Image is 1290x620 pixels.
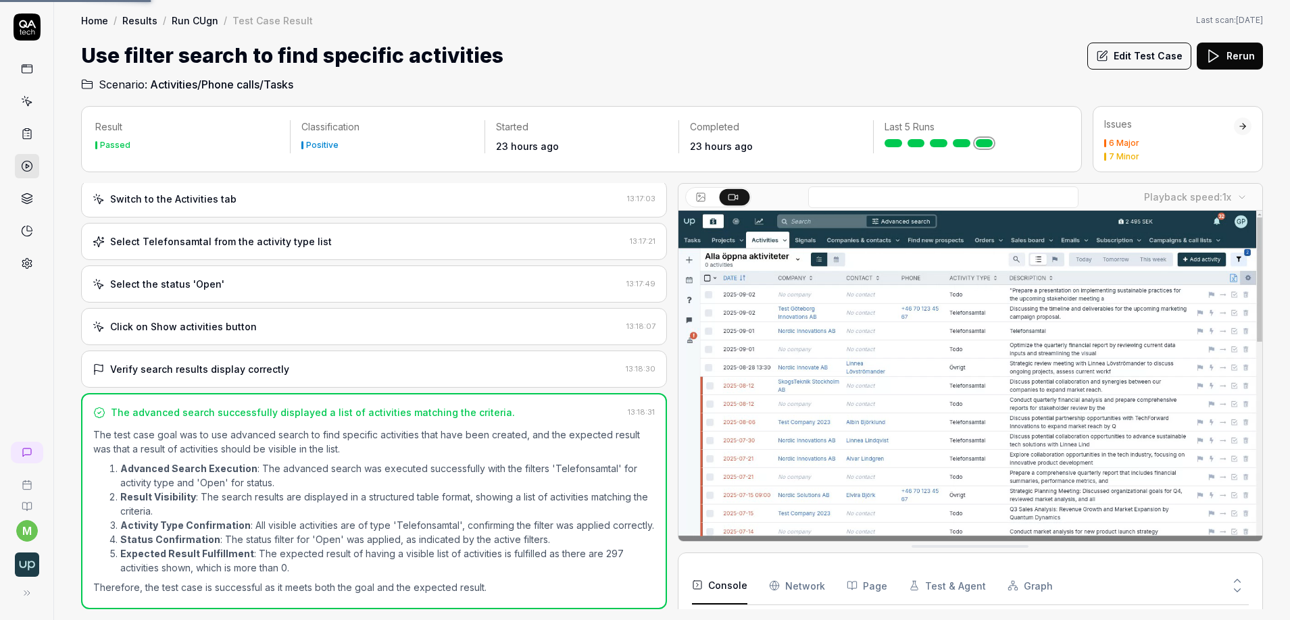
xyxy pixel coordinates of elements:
div: Passed [100,141,130,149]
a: Results [122,14,157,27]
li: : The status filter for 'Open' was applied, as indicated by the active filters. [120,532,655,546]
div: Issues [1104,118,1234,131]
div: Click on Show activities button [110,319,257,334]
img: Upsales Logo [15,552,39,577]
button: Test & Agent [909,567,986,604]
button: Edit Test Case [1087,43,1191,70]
strong: Status Confirmation [120,534,220,545]
div: Positive [306,141,339,149]
p: The test case goal was to use advanced search to find specific activities that have been created,... [93,428,655,456]
a: Run CUgn [172,14,218,27]
time: 13:18:30 [626,364,655,373]
p: Last 5 Runs [885,120,1057,134]
span: Scenario: [96,76,147,93]
p: Classification [301,120,474,134]
a: Scenario:Activities/Phone calls/Tasks [81,76,293,93]
time: 13:17:21 [630,236,655,246]
li: : The advanced search was executed successfully with the filters 'Telefonsamtal' for activity typ... [120,461,655,490]
div: 6 Major [1109,139,1139,147]
div: Select the status 'Open' [110,277,224,291]
time: 13:17:03 [627,194,655,203]
div: 7 Minor [1109,153,1139,161]
div: Verify search results display correctly [110,362,289,376]
time: 13:18:07 [626,321,655,331]
strong: Activity Type Confirmation [120,519,251,531]
a: Home [81,14,108,27]
strong: Result Visibility [120,491,196,502]
div: The advanced search successfully displayed a list of activities matching the criteria. [111,405,515,419]
strong: Expected Result Fulfillment [120,548,254,559]
time: 23 hours ago [496,140,559,152]
li: : The search results are displayed in a structured table format, showing a list of activities mat... [120,490,655,518]
p: Started [496,120,668,134]
strong: Advanced Search Execution [120,463,257,474]
div: Test Case Result [232,14,313,27]
p: Completed [690,120,862,134]
button: Network [769,567,825,604]
li: : All visible activities are of type 'Telefonsamtal', confirming the filter was applied correctly. [120,518,655,532]
div: Select Telefonsamtal from the activity type list [110,234,332,249]
div: / [163,14,166,27]
div: Playback speed: [1144,190,1231,204]
button: Upsales Logo [5,542,48,579]
p: Result [95,120,279,134]
button: Graph [1008,567,1053,604]
time: 23 hours ago [690,140,753,152]
time: 13:18:31 [628,407,655,417]
button: Page [847,567,887,604]
time: 13:17:49 [626,279,655,288]
p: Therefore, the test case is successful as it meets both the goal and the expected result. [93,580,655,594]
button: m [16,520,38,542]
span: Activities/Phone calls/Tasks [150,76,293,93]
button: Rerun [1197,43,1263,70]
a: Documentation [5,490,48,512]
a: Book a call with us [5,469,48,490]
li: : The expected result of having a visible list of activities is fulfilled as there are 297 activi... [120,546,655,575]
span: Last scan: [1196,14,1263,26]
a: New conversation [11,442,43,463]
div: / [224,14,227,27]
button: Last scan:[DATE] [1196,14,1263,26]
div: Switch to the Activities tab [110,192,237,206]
h1: Use filter search to find specific activities [81,41,503,71]
div: / [114,14,117,27]
button: Console [692,567,747,604]
time: [DATE] [1236,15,1263,25]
